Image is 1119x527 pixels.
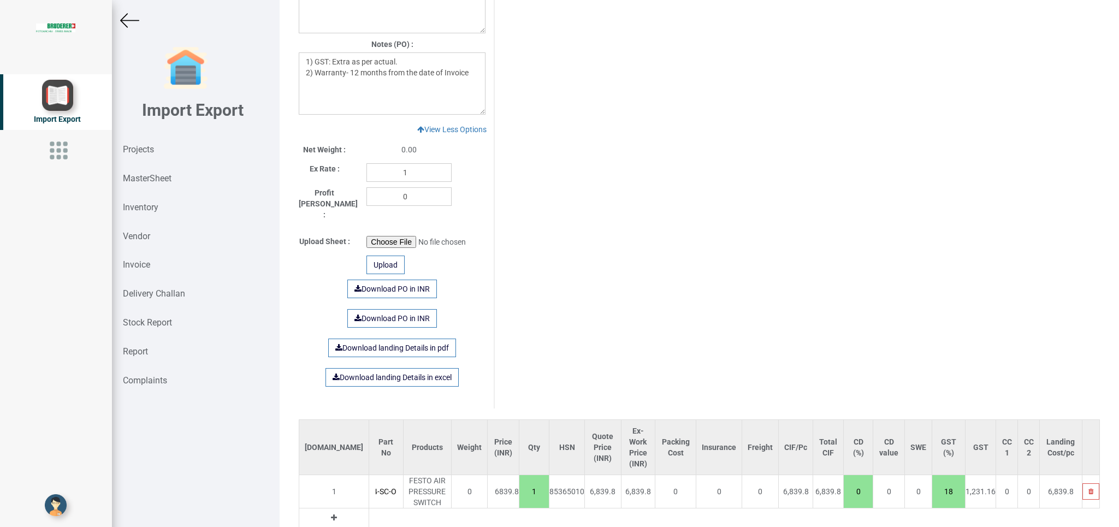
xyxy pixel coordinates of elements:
th: CIF/Pc [779,420,813,475]
strong: Complaints [123,375,167,386]
a: Download PO in INR [347,280,437,298]
th: CD (%) [844,420,873,475]
span: 0.00 [401,145,417,154]
td: 6,839.8 [585,475,621,508]
label: Notes (PO) : [371,39,413,50]
td: 6,839.8 [779,475,813,508]
td: 0 [905,475,932,508]
th: CC 2 [1018,420,1040,475]
div: Products [409,442,446,453]
td: 6839.8 [488,475,519,508]
td: 0 [452,475,488,508]
label: Upload Sheet : [299,236,350,247]
td: 1,231.16 [966,475,996,508]
th: Quote Price (INR) [585,420,621,475]
th: Freight [742,420,779,475]
a: View Less Options [410,120,494,139]
span: Import Export [34,115,81,123]
td: 0 [655,475,696,508]
a: Download landing Details in pdf [328,339,456,357]
th: HSN [549,420,585,475]
b: Import Export [142,100,244,120]
th: Weight [452,420,488,475]
strong: Projects [123,144,154,155]
strong: Inventory [123,202,158,212]
label: Profit [PERSON_NAME] : [299,187,350,220]
td: 6,839.8 [621,475,655,508]
th: GST (%) [932,420,966,475]
td: 1 [299,475,369,508]
th: CD value [873,420,905,475]
td: 0 [742,475,779,508]
img: garage-closed.png [164,46,208,90]
td: 6,839.8 [813,475,844,508]
strong: Vendor [123,231,150,241]
td: 0 [873,475,905,508]
a: Download PO in INR [347,309,437,328]
strong: Stock Report [123,317,172,328]
td: 85365010 [549,475,585,508]
th: [DOMAIN_NAME] [299,420,369,475]
th: SWE [905,420,932,475]
td: 6,839.8 [1040,475,1082,508]
th: CC 1 [996,420,1018,475]
th: Packing Cost [655,420,696,475]
td: 0 [996,475,1018,508]
label: Net Weight : [303,144,346,155]
td: 0 [1018,475,1040,508]
div: FESTO AIR PRESSURE SWITCH [404,475,452,508]
div: Part No [375,436,397,458]
th: Landing Cost/pc [1040,420,1082,475]
a: Download landing Details in excel [325,368,459,387]
td: 0 [696,475,742,508]
strong: Report [123,346,148,357]
th: Ex-Work Price (INR) [621,420,655,475]
strong: Invoice [123,259,150,270]
label: Ex Rate : [310,163,340,174]
th: Price (INR) [488,420,519,475]
th: GST [966,420,996,475]
th: Insurance [696,420,742,475]
strong: MasterSheet [123,173,171,183]
th: Qty [519,420,549,475]
th: Total CIF [813,420,844,475]
strong: Delivery Challan [123,288,185,299]
div: Upload [366,256,405,274]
